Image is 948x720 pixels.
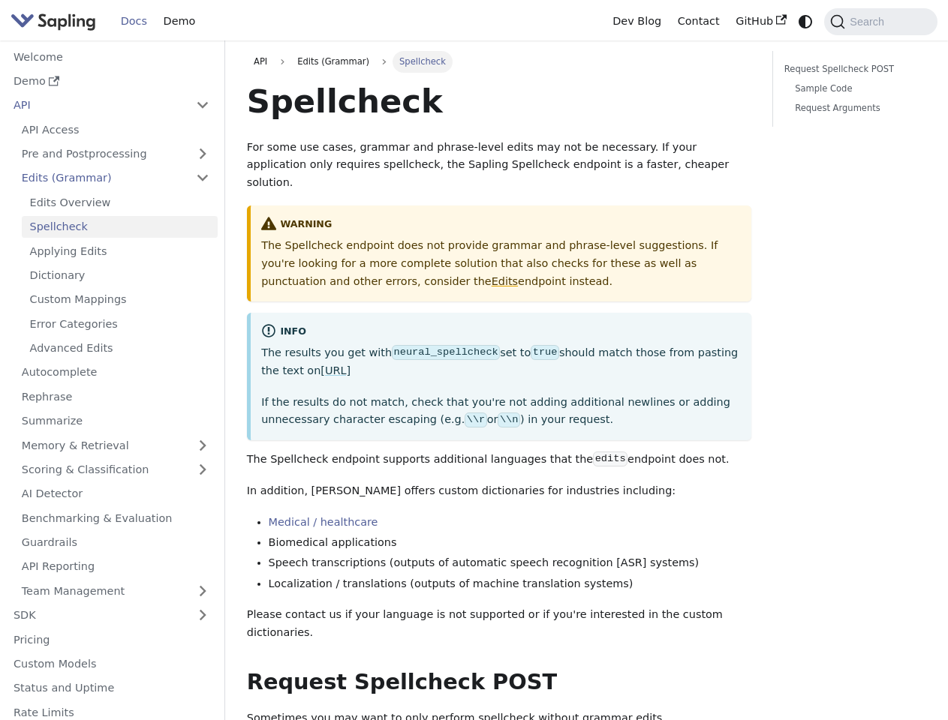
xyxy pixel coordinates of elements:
[5,677,218,699] a: Status and Uptime
[22,289,218,310] a: Custom Mappings
[188,604,218,626] button: Expand sidebar category 'SDK'
[14,459,218,481] a: Scoring & Classification
[247,81,751,121] h1: Spellcheck
[465,412,486,427] code: \\r
[188,94,218,116] button: Collapse sidebar category 'API'
[247,669,751,696] h2: Request Spellcheck POST
[727,10,794,33] a: GitHub
[5,70,218,92] a: Demo
[261,216,740,234] div: warning
[22,216,218,238] a: Spellcheck
[247,51,275,72] a: API
[269,534,751,552] li: Biomedical applications
[247,606,751,642] p: Please contact us if your language is not supported or if you're interested in the custom diction...
[14,434,218,456] a: Memory & Retrieval
[795,101,916,115] a: Request Arguments
[14,556,218,577] a: API Reporting
[393,51,453,72] span: Spellcheck
[269,554,751,572] li: Speech transcriptions (outputs of automatic speech recognition [ASR] systems)
[14,483,218,505] a: AI Detector
[492,275,518,287] a: Edits
[321,364,351,376] a: [URL]
[22,265,218,286] a: Dictionary
[14,361,218,383] a: Autocomplete
[261,237,740,290] p: The Spellcheck endpoint does not provide grammar and phrase-level suggestions. If you're looking ...
[5,628,218,650] a: Pricing
[22,313,218,334] a: Error Categories
[11,10,96,32] img: Sapling.ai
[14,385,218,407] a: Rephrase
[670,10,728,33] a: Contact
[269,516,378,528] a: Medical / healthcare
[155,10,203,33] a: Demo
[290,51,376,72] span: Edits (Grammar)
[22,240,218,262] a: Applying Edits
[824,8,937,35] button: Search (Command+K)
[5,653,218,675] a: Custom Models
[14,410,218,432] a: Summarize
[795,82,916,96] a: Sample Code
[845,16,893,28] span: Search
[113,10,155,33] a: Docs
[5,94,188,116] a: API
[247,51,751,72] nav: Breadcrumbs
[498,412,519,427] code: \\n
[604,10,669,33] a: Dev Blog
[261,394,740,430] p: If the results do not match, check that you're not adding additional newlines or adding unnecessa...
[261,323,740,341] div: info
[14,118,218,140] a: API Access
[14,532,218,553] a: Guardrails
[5,46,218,67] a: Welcome
[593,451,627,466] code: edits
[247,482,751,500] p: In addition, [PERSON_NAME] offers custom dictionaries for industries including:
[11,10,101,32] a: Sapling.aiSapling.ai
[22,337,218,359] a: Advanced Edits
[531,345,559,360] code: true
[254,56,267,67] span: API
[14,580,218,601] a: Team Management
[269,575,751,593] li: Localization / translations (outputs of machine translation systems)
[784,62,921,76] a: Request Spellcheck POST
[247,451,751,469] p: The Spellcheck endpoint supports additional languages that the endpoint does not.
[261,344,740,380] p: The results you get with set to should match those from pasting the text on
[795,10,817,32] button: Switch between dark and light mode (currently system mode)
[14,143,218,165] a: Pre and Postprocessing
[5,604,188,626] a: SDK
[14,507,218,529] a: Benchmarking & Evaluation
[392,345,500,360] code: neural_spellcheck
[14,167,218,189] a: Edits (Grammar)
[247,139,751,192] p: For some use cases, grammar and phrase-level edits may not be necessary. If your application only...
[22,191,218,213] a: Edits Overview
